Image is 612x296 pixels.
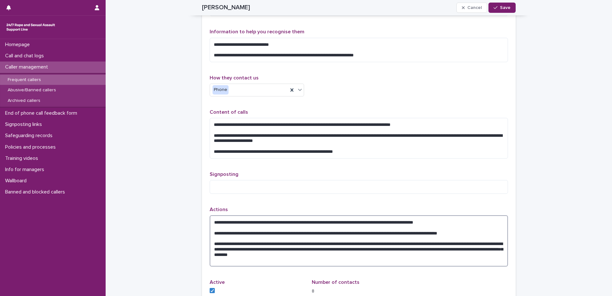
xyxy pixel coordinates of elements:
p: Training videos [3,155,43,161]
p: Wallboard [3,178,32,184]
span: Number of contacts [312,280,359,285]
span: Information to help you recognise them [210,29,304,34]
img: rhQMoQhaT3yELyF149Cw [5,21,56,34]
p: Info for managers [3,167,49,173]
span: Cancel [467,5,482,10]
span: Signposting [210,172,238,177]
span: How they contact us [210,75,259,80]
p: Frequent callers [3,77,46,83]
h2: [PERSON_NAME] [202,4,250,11]
button: Save [488,3,516,13]
p: Call and chat logs [3,53,49,59]
span: Actions [210,207,228,212]
div: Phone [213,85,229,95]
p: Archived callers [3,98,45,103]
span: Save [500,5,511,10]
span: Active [210,280,225,285]
p: 8 [312,288,406,295]
p: Caller management [3,64,53,70]
p: Banned and blocked callers [3,189,70,195]
p: End of phone call feedback form [3,110,82,116]
button: Cancel [456,3,487,13]
span: Content of calls [210,110,248,115]
p: Safeguarding records [3,133,58,139]
p: Policies and processes [3,144,61,150]
p: Homepage [3,42,35,48]
p: Abusive/Banned callers [3,87,61,93]
p: Signposting links [3,121,47,127]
